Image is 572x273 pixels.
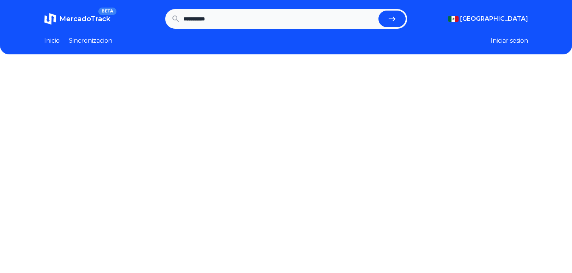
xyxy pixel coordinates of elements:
[448,16,459,22] img: Mexico
[98,8,116,15] span: BETA
[44,36,60,45] a: Inicio
[44,13,110,25] a: MercadoTrackBETA
[448,14,528,23] button: [GEOGRAPHIC_DATA]
[69,36,112,45] a: Sincronizacion
[44,13,56,25] img: MercadoTrack
[59,15,110,23] span: MercadoTrack
[460,14,528,23] span: [GEOGRAPHIC_DATA]
[491,36,528,45] button: Iniciar sesion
